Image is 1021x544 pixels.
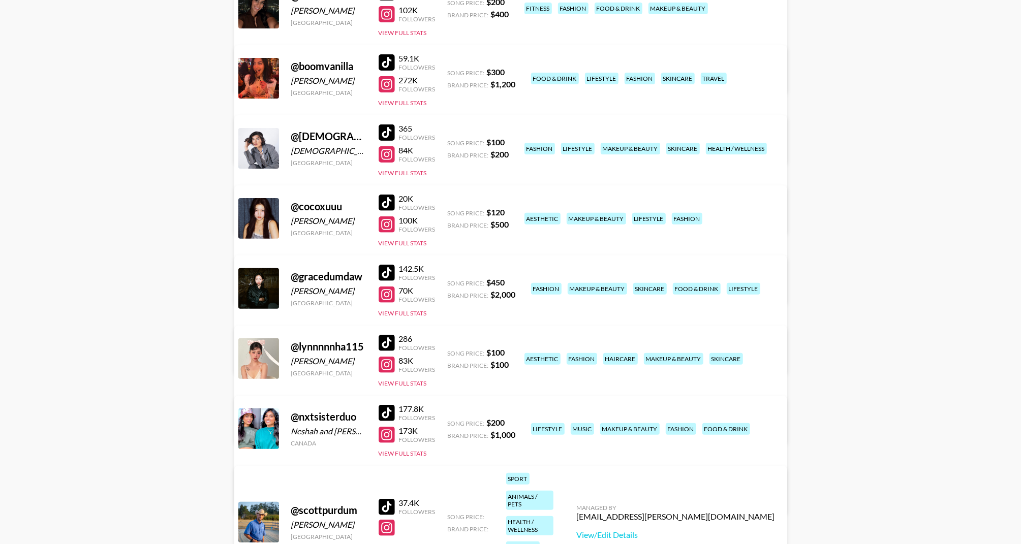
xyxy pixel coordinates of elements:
[491,430,516,439] strong: $ 1,000
[448,81,489,89] span: Brand Price:
[491,290,516,299] strong: $ 2,000
[399,334,436,344] div: 286
[448,420,485,427] span: Song Price:
[399,215,436,226] div: 100K
[524,3,552,14] div: fitness
[524,213,561,225] div: aesthetic
[448,221,489,229] span: Brand Price:
[661,73,695,84] div: skincare
[448,362,489,369] span: Brand Price:
[558,3,589,14] div: fashion
[487,207,505,217] strong: $ 120
[399,15,436,23] div: Followers
[399,498,436,508] div: 37.4K
[379,379,427,387] button: View Full Stats
[399,134,436,141] div: Followers
[291,146,366,156] div: [DEMOGRAPHIC_DATA][PERSON_NAME]
[571,423,594,435] div: music
[399,508,436,516] div: Followers
[491,9,509,19] strong: $ 400
[524,143,555,154] div: fashion
[601,143,660,154] div: makeup & beauty
[448,432,489,439] span: Brand Price:
[487,67,505,77] strong: $ 300
[506,491,553,510] div: animals / pets
[399,404,436,414] div: 177.8K
[673,283,721,295] div: food & drink
[291,89,366,97] div: [GEOGRAPHIC_DATA]
[291,216,366,226] div: [PERSON_NAME]
[448,279,485,287] span: Song Price:
[448,69,485,77] span: Song Price:
[291,19,366,26] div: [GEOGRAPHIC_DATA]
[727,283,760,295] div: lifestyle
[291,159,366,167] div: [GEOGRAPHIC_DATA]
[666,143,700,154] div: skincare
[291,200,366,213] div: @ cocoxuuu
[448,525,489,533] span: Brand Price:
[633,283,667,295] div: skincare
[399,63,436,71] div: Followers
[585,73,618,84] div: lifestyle
[399,436,436,443] div: Followers
[379,450,427,457] button: View Full Stats
[399,296,436,303] div: Followers
[568,283,627,295] div: makeup & beauty
[291,286,366,296] div: [PERSON_NAME]
[487,347,505,357] strong: $ 100
[399,285,436,296] div: 70K
[291,299,366,307] div: [GEOGRAPHIC_DATA]
[701,73,727,84] div: travel
[399,194,436,204] div: 20K
[648,3,708,14] div: makeup & beauty
[399,344,436,351] div: Followers
[291,369,366,377] div: [GEOGRAPHIC_DATA]
[567,213,626,225] div: makeup & beauty
[448,11,489,19] span: Brand Price:
[531,73,579,84] div: food & drink
[399,123,436,134] div: 365
[399,155,436,163] div: Followers
[291,76,366,86] div: [PERSON_NAME]
[567,353,597,365] div: fashion
[399,5,436,15] div: 102K
[491,79,516,89] strong: $ 1,200
[399,356,436,366] div: 83K
[577,511,775,522] div: [EMAIL_ADDRESS][PERSON_NAME][DOMAIN_NAME]
[291,270,366,283] div: @ gracedumdaw
[379,169,427,177] button: View Full Stats
[379,99,427,107] button: View Full Stats
[625,73,655,84] div: fashion
[448,139,485,147] span: Song Price:
[506,473,530,485] div: sport
[291,356,366,366] div: [PERSON_NAME]
[399,426,436,436] div: 173K
[399,274,436,281] div: Followers
[603,353,638,365] div: haircare
[448,292,489,299] span: Brand Price:
[379,29,427,37] button: View Full Stats
[399,85,436,93] div: Followers
[399,145,436,155] div: 84K
[644,353,703,365] div: makeup & beauty
[706,143,767,154] div: health / wellness
[291,6,366,16] div: [PERSON_NAME]
[448,151,489,159] span: Brand Price:
[291,533,366,540] div: [GEOGRAPHIC_DATA]
[595,3,642,14] div: food & drink
[379,239,427,247] button: View Full Stats
[487,418,505,427] strong: $ 200
[399,414,436,422] div: Followers
[600,423,660,435] div: makeup & beauty
[399,204,436,211] div: Followers
[291,229,366,237] div: [GEOGRAPHIC_DATA]
[531,423,565,435] div: lifestyle
[399,264,436,274] div: 142.5K
[491,360,509,369] strong: $ 100
[291,520,366,530] div: [PERSON_NAME]
[291,340,366,353] div: @ lynnnnnha115
[577,530,775,540] a: View/Edit Details
[506,516,553,535] div: health / wellness
[291,60,366,73] div: @ boomvanilla
[491,219,509,229] strong: $ 500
